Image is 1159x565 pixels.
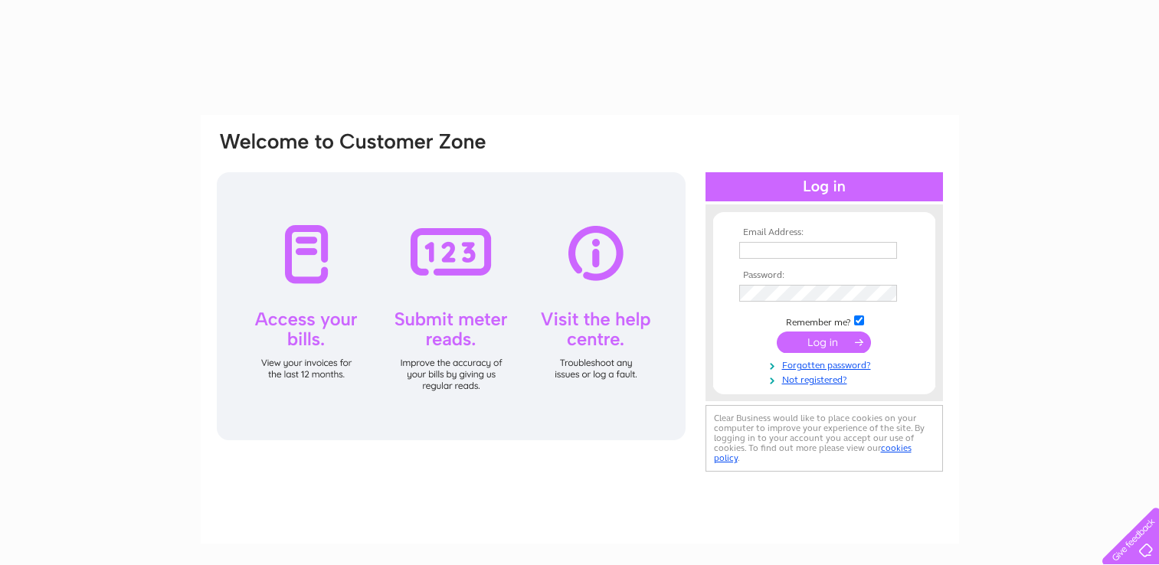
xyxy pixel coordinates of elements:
a: cookies policy [714,443,912,463]
td: Remember me? [735,313,913,328]
div: Clear Business would like to place cookies on your computer to improve your experience of the sit... [706,405,943,472]
a: Forgotten password? [739,357,913,371]
th: Email Address: [735,227,913,238]
input: Submit [777,331,871,353]
th: Password: [735,270,913,281]
a: Not registered? [739,371,913,386]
